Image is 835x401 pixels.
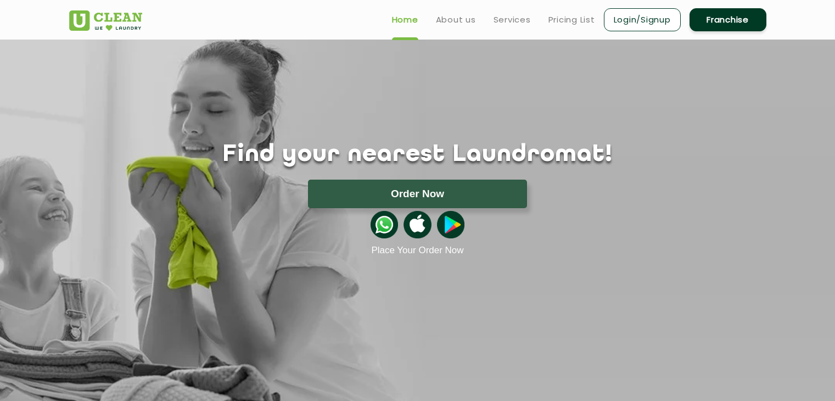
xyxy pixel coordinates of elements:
h1: Find your nearest Laundromat! [61,141,775,169]
a: Franchise [690,8,766,31]
a: Place Your Order Now [371,245,463,256]
a: Services [494,13,531,26]
a: Home [392,13,418,26]
a: About us [436,13,476,26]
a: Login/Signup [604,8,681,31]
button: Order Now [308,180,527,208]
img: whatsappicon.png [371,211,398,238]
img: playstoreicon.png [437,211,464,238]
a: Pricing List [548,13,595,26]
img: apple-icon.png [404,211,431,238]
img: UClean Laundry and Dry Cleaning [69,10,142,31]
